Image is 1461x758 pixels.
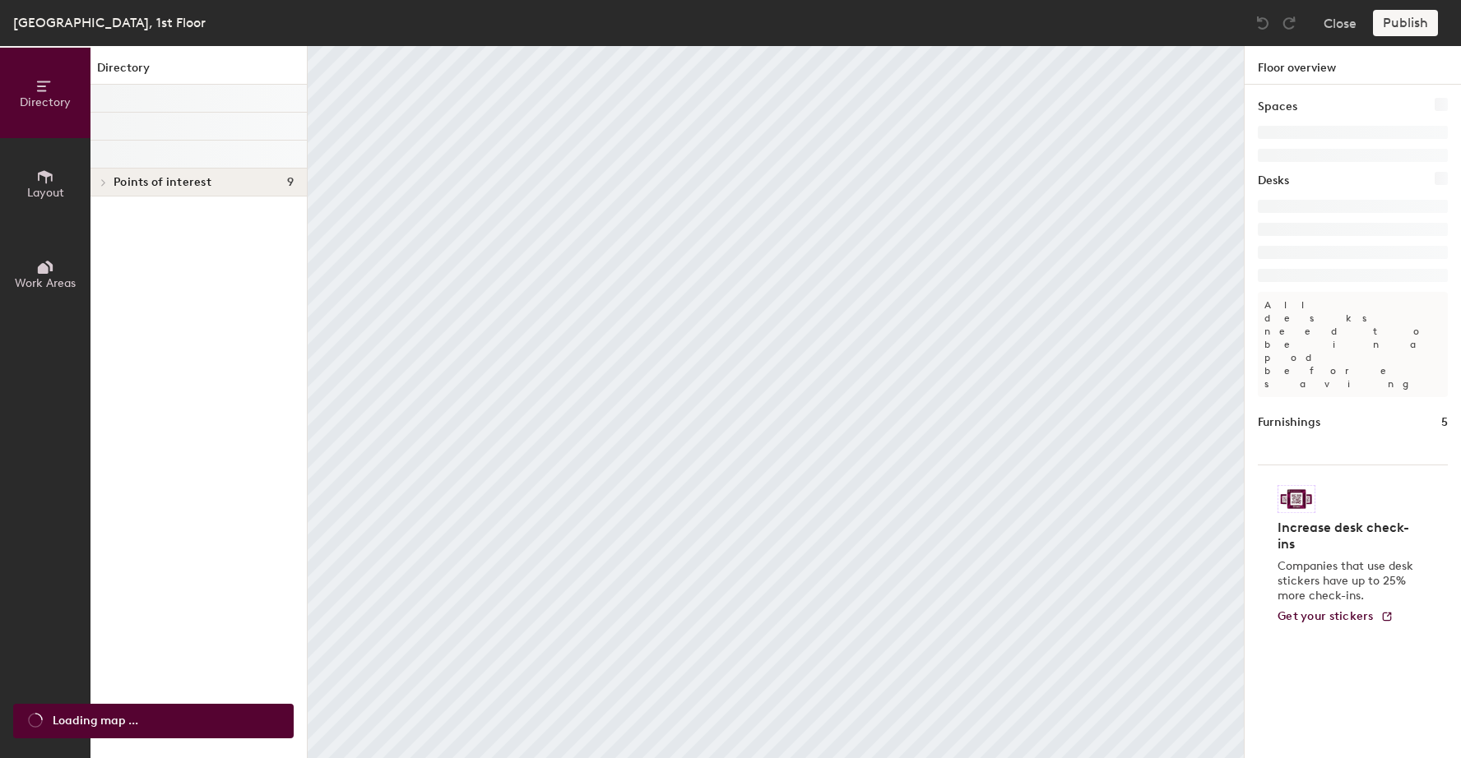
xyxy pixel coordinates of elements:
h1: Desks [1258,172,1289,190]
a: Get your stickers [1278,610,1394,624]
span: Loading map ... [53,712,138,730]
img: Undo [1255,15,1271,31]
span: Work Areas [15,276,76,290]
p: All desks need to be in a pod before saving [1258,292,1448,397]
img: Redo [1281,15,1297,31]
span: Directory [20,95,71,109]
p: Companies that use desk stickers have up to 25% more check-ins. [1278,559,1418,603]
h1: Furnishings [1258,414,1320,432]
h1: Directory [90,59,307,85]
div: [GEOGRAPHIC_DATA], 1st Floor [13,12,206,33]
h4: Increase desk check-ins [1278,520,1418,552]
span: Points of interest [114,176,211,189]
span: Layout [27,186,64,200]
button: Close [1324,10,1357,36]
h1: Floor overview [1245,46,1461,85]
h1: Spaces [1258,98,1297,116]
canvas: Map [308,46,1244,758]
img: Sticker logo [1278,485,1315,513]
span: 9 [287,176,294,189]
h1: 5 [1441,414,1448,432]
span: Get your stickers [1278,609,1374,623]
